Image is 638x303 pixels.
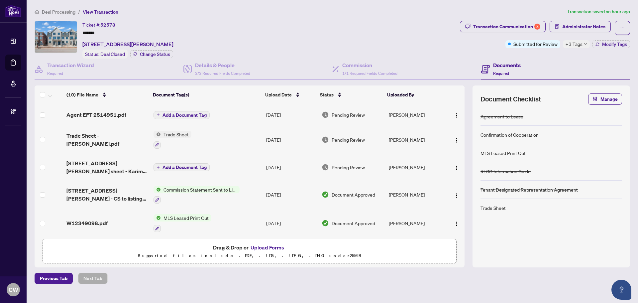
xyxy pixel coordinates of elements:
[322,164,329,171] img: Document Status
[161,186,240,193] span: Commission Statement Sent to Listing Brokerage
[66,111,126,119] span: Agent EFT 2514951.pdf
[35,10,39,14] span: home
[130,50,173,58] button: Change Status
[82,40,173,48] span: [STREET_ADDRESS][PERSON_NAME]
[154,111,210,119] button: Add a Document Tag
[66,159,148,175] span: [STREET_ADDRESS][PERSON_NAME] sheet - Karim to Review.pdf
[600,94,618,104] span: Manage
[342,71,397,76] span: 1/1 Required Fields Completed
[264,209,319,237] td: [DATE]
[473,21,540,32] div: Transaction Communication
[43,239,456,264] span: Drag & Drop orUpload FormsSupported files include .PDF, .JPG, .JPEG, .PNG under25MB
[9,285,18,294] span: CW
[555,24,560,29] span: solution
[386,125,446,154] td: [PERSON_NAME]
[451,218,462,228] button: Logo
[78,273,108,284] button: Next Tab
[588,93,622,105] button: Manage
[162,165,207,170] span: Add a Document Tag
[602,42,627,47] span: Modify Tags
[66,91,98,98] span: (10) File Name
[386,104,446,125] td: [PERSON_NAME]
[480,186,578,193] div: Tenant Designated Representation Agreement
[47,252,452,260] p: Supported files include .PDF, .JPG, .JPEG, .PNG under 25 MB
[42,9,75,15] span: Deal Processing
[480,131,539,138] div: Confirmation of Cooperation
[154,186,240,204] button: Status IconCommission Statement Sent to Listing Brokerage
[454,165,459,171] img: Logo
[332,164,365,171] span: Pending Review
[47,61,94,69] h4: Transaction Wizard
[35,21,77,53] img: IMG-W12349098_1.jpg
[550,21,611,32] button: Administrator Notes
[157,113,160,116] span: plus
[480,149,526,157] div: MLS Leased Print Out
[567,8,630,16] article: Transaction saved an hour ago
[322,220,329,227] img: Document Status
[480,204,506,212] div: Trade Sheet
[265,91,292,98] span: Upload Date
[451,109,462,120] button: Logo
[264,104,319,125] td: [DATE]
[66,187,148,203] span: [STREET_ADDRESS][PERSON_NAME] - CS to listing brokerage.pdf
[534,24,540,30] div: 3
[332,136,365,143] span: Pending Review
[35,273,73,284] button: Previous Tab
[342,61,397,69] h4: Commission
[386,154,446,181] td: [PERSON_NAME]
[320,91,334,98] span: Status
[264,125,319,154] td: [DATE]
[480,94,541,104] span: Document Checklist
[78,8,80,16] li: /
[157,166,160,169] span: plus
[322,136,329,143] img: Document Status
[154,186,161,193] img: Status Icon
[161,214,211,222] span: MLS Leased Print Out
[213,243,286,252] span: Drag & Drop or
[480,113,523,120] div: Agreement to Lease
[154,214,161,222] img: Status Icon
[100,22,115,28] span: 52578
[263,85,318,104] th: Upload Date
[513,40,558,48] span: Submitted for Review
[562,21,605,32] span: Administrator Notes
[161,131,191,138] span: Trade Sheet
[384,85,444,104] th: Uploaded By
[195,71,250,76] span: 3/3 Required Fields Completed
[154,110,210,119] button: Add a Document Tag
[592,40,630,48] button: Modify Tags
[332,191,375,198] span: Document Approved
[566,40,583,48] span: +3 Tags
[451,162,462,173] button: Logo
[451,134,462,145] button: Logo
[40,273,67,284] span: Previous Tab
[47,71,63,76] span: Required
[454,221,459,227] img: Logo
[66,219,108,227] span: W12349098.pdf
[454,193,459,198] img: Logo
[322,111,329,118] img: Document Status
[154,214,211,232] button: Status IconMLS Leased Print Out
[82,50,128,59] div: Status:
[493,61,521,69] h4: Documents
[154,163,210,171] button: Add a Document Tag
[493,71,509,76] span: Required
[620,26,625,30] span: ellipsis
[154,131,161,138] img: Status Icon
[454,138,459,143] img: Logo
[140,52,170,57] span: Change Status
[264,154,319,181] td: [DATE]
[64,85,151,104] th: (10) File Name
[584,43,587,46] span: down
[162,113,207,117] span: Add a Document Tag
[386,209,446,237] td: [PERSON_NAME]
[5,5,21,17] img: logo
[322,191,329,198] img: Document Status
[386,181,446,209] td: [PERSON_NAME]
[249,243,286,252] button: Upload Forms
[154,131,191,149] button: Status IconTrade Sheet
[150,85,262,104] th: Document Tag(s)
[195,61,250,69] h4: Details & People
[82,21,115,29] div: Ticket #:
